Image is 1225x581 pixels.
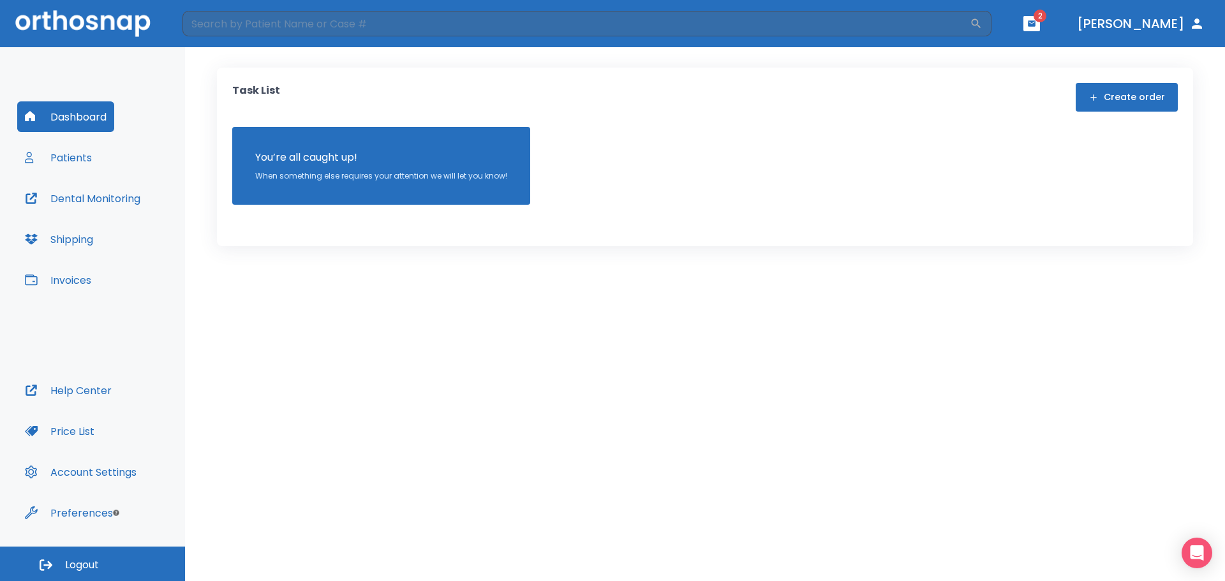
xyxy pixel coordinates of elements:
[17,416,102,446] button: Price List
[17,224,101,254] button: Shipping
[255,170,507,182] p: When something else requires your attention we will let you know!
[17,183,148,214] button: Dental Monitoring
[1072,12,1210,35] button: [PERSON_NAME]
[65,558,99,572] span: Logout
[255,150,507,165] p: You’re all caught up!
[17,497,121,528] button: Preferences
[110,507,122,518] div: Tooltip anchor
[15,10,151,36] img: Orthosnap
[1182,538,1212,568] div: Open Intercom Messenger
[1076,83,1178,112] button: Create order
[17,457,144,487] button: Account Settings
[17,101,114,132] button: Dashboard
[17,265,99,295] button: Invoices
[182,11,970,36] input: Search by Patient Name or Case #
[232,83,280,112] p: Task List
[17,142,100,173] button: Patients
[17,375,119,406] button: Help Center
[1034,10,1046,22] span: 2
